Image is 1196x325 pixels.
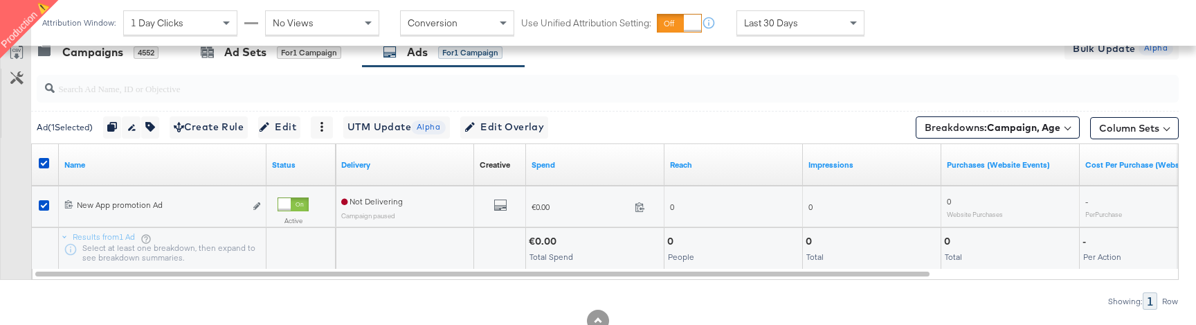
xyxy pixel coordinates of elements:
[1083,252,1121,262] span: Per Action
[945,252,962,262] span: Total
[529,235,561,248] div: €0.00
[1161,297,1179,306] div: Row
[944,235,954,248] div: 0
[1082,235,1090,248] div: -
[408,17,457,29] span: Conversion
[272,159,330,170] a: Shows the current state of your Ad.
[806,252,824,262] span: Total
[341,196,403,207] span: Not Delivering
[916,116,1080,139] button: Breakdowns:Campaign, Age
[438,46,502,59] div: for 1 Campaign
[64,159,261,170] a: Ad Name.
[347,118,446,136] span: UTM Update
[174,118,244,136] span: Create Rule
[134,46,158,59] div: 4552
[670,202,674,212] span: 0
[480,159,510,170] a: Shows the creative associated with your ad.
[277,46,341,59] div: for 1 Campaign
[258,116,300,139] button: Edit
[529,252,573,262] span: Total Spend
[1085,196,1088,207] span: -
[808,202,813,212] span: 0
[170,116,248,139] button: Create Rule
[37,121,93,134] div: Ad ( 1 Selected)
[480,159,510,170] div: Creative
[667,235,678,248] div: 0
[806,235,816,248] div: 0
[341,159,469,170] a: Reflects the ability of your Ad to achieve delivery.
[1073,40,1135,58] span: Bulk Update
[343,116,450,139] button: UTM UpdateAlpha
[947,196,951,207] span: 0
[947,159,1074,170] a: The number of times a purchase was made tracked by your Custom Audience pixel on your website aft...
[460,116,548,139] button: Edit Overlay
[273,17,314,29] span: No Views
[278,216,309,225] label: Active
[532,159,659,170] a: The total amount spent to date.
[987,121,1060,134] b: Campaign, Age
[808,159,936,170] a: The number of times your ad was served. On mobile apps an ad is counted as served the first time ...
[668,252,694,262] span: People
[925,121,1060,134] span: Breakdowns:
[407,44,428,60] div: Ads
[947,210,1003,218] sub: Website Purchases
[131,17,183,29] span: 1 Day Clicks
[42,18,116,28] div: Attribution Window:
[411,121,446,134] span: Alpha
[1107,297,1143,306] div: Showing:
[77,200,245,211] div: New App promotion Ad
[1139,42,1173,55] span: Alpha
[532,202,629,212] span: €0.00
[744,17,798,29] span: Last 30 Days
[1143,292,1157,310] div: 1
[670,159,797,170] a: The number of people your ad was served to.
[224,44,266,60] div: Ad Sets
[55,69,1075,96] input: Search Ad Name, ID or Objective
[1090,117,1179,139] button: Column Sets
[62,44,123,60] div: Campaigns
[521,17,651,30] label: Use Unified Attribution Setting:
[341,211,395,220] sub: Campaign paused
[464,118,544,136] span: Edit Overlay
[1064,37,1179,60] button: Bulk Update Alpha
[262,118,296,136] span: Edit
[1085,210,1122,218] sub: Per Purchase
